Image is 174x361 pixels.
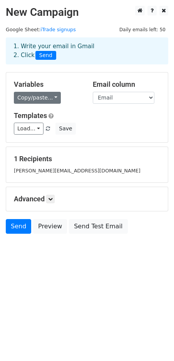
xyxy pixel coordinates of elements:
h5: Variables [14,80,81,89]
a: Copy/paste... [14,92,61,104]
small: [PERSON_NAME][EMAIL_ADDRESS][DOMAIN_NAME] [14,168,141,174]
a: Templates [14,111,47,120]
small: Google Sheet: [6,27,76,32]
h5: Advanced [14,195,160,203]
h2: New Campaign [6,6,168,19]
a: Preview [33,219,67,234]
a: Send Test Email [69,219,127,234]
span: Daily emails left: 50 [117,25,168,34]
a: Load... [14,123,43,135]
a: Send [6,219,31,234]
button: Save [55,123,75,135]
a: iTrade signups [40,27,76,32]
h5: 1 Recipients [14,155,160,163]
h5: Email column [93,80,160,89]
iframe: Chat Widget [136,324,174,361]
a: Daily emails left: 50 [117,27,168,32]
div: 1. Write your email in Gmail 2. Click [8,42,166,60]
span: Send [35,51,56,60]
